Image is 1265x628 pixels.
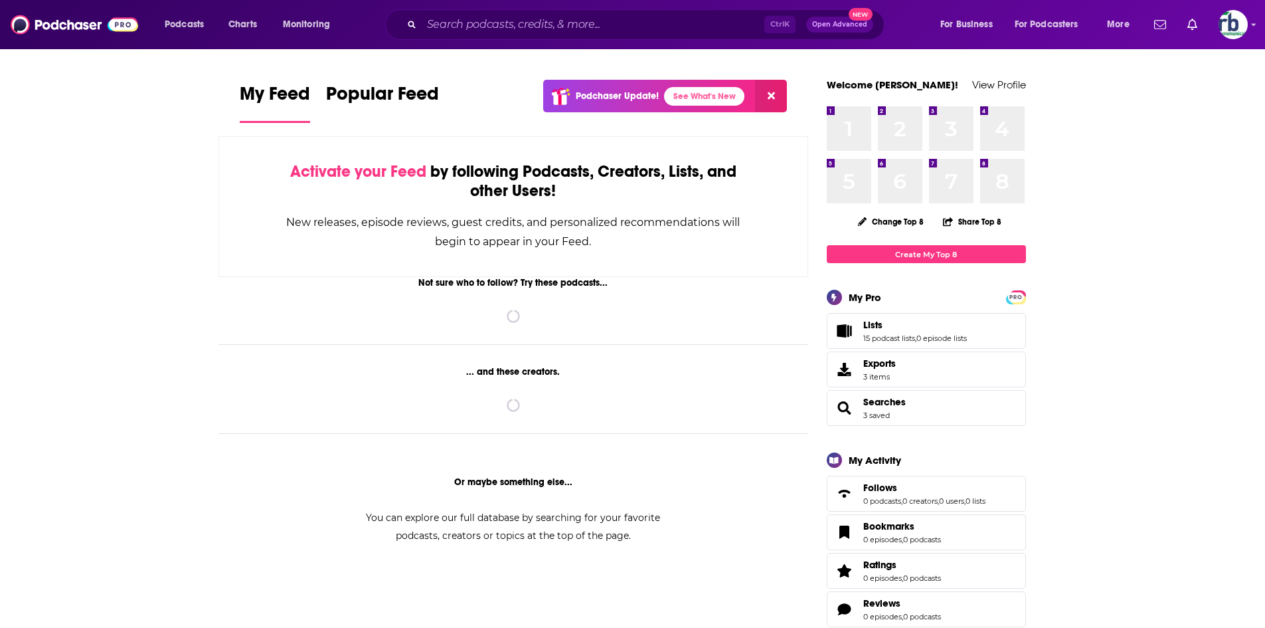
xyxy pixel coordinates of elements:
span: Reviews [863,597,900,609]
input: Search podcasts, credits, & more... [422,14,764,35]
span: , [902,612,903,621]
span: Lists [827,313,1026,349]
div: You can explore our full database by searching for your favorite podcasts, creators or topics at ... [350,509,677,545]
a: Show notifications dropdown [1182,13,1203,36]
span: Follows [827,476,1026,512]
span: Bookmarks [827,514,1026,550]
a: Create My Top 8 [827,245,1026,263]
span: , [902,574,903,583]
span: Monitoring [283,15,330,34]
a: 0 lists [966,496,985,506]
a: 0 episodes [863,612,902,621]
a: Follows [863,482,985,494]
a: Lists [831,322,858,340]
span: Ratings [863,559,896,571]
a: 0 creators [902,496,938,506]
a: 0 episode lists [916,334,967,343]
span: Open Advanced [812,21,867,28]
a: Ratings [831,562,858,580]
span: Bookmarks [863,520,914,532]
div: My Pro [849,291,881,304]
a: Follows [831,484,858,503]
a: Exports [827,352,1026,387]
a: 15 podcast lists [863,334,915,343]
img: Podchaser - Follow, Share and Rate Podcasts [11,12,138,37]
span: Reviews [827,591,1026,627]
span: Exports [863,358,896,369]
div: by following Podcasts, Creators, Lists, and other Users! [286,162,742,201]
a: View Profile [972,78,1026,91]
span: Logged in as johannarb [1219,10,1248,39]
img: User Profile [1219,10,1248,39]
span: Follows [863,482,897,494]
span: , [902,535,903,544]
span: Ctrl K [764,16,796,33]
a: PRO [1008,292,1024,302]
a: Ratings [863,559,941,571]
div: ... and these creators. [218,366,809,377]
span: Charts [228,15,257,34]
span: Podcasts [165,15,204,34]
a: Charts [220,14,265,35]
button: Share Top 8 [942,209,1002,235]
button: open menu [1006,14,1098,35]
a: 0 users [939,496,964,506]
button: Open AdvancedNew [806,17,873,33]
div: Search podcasts, credits, & more... [398,9,897,40]
span: New [849,8,873,21]
button: open menu [1098,14,1146,35]
span: My Feed [240,82,310,113]
span: Activate your Feed [290,161,426,181]
a: Bookmarks [863,520,941,532]
div: Or maybe something else... [218,476,809,488]
a: Popular Feed [326,82,439,123]
a: 0 podcasts [863,496,901,506]
span: , [938,496,939,506]
span: , [901,496,902,506]
a: Bookmarks [831,523,858,542]
span: , [964,496,966,506]
a: Lists [863,319,967,331]
a: 0 episodes [863,535,902,544]
a: Searches [863,396,906,408]
a: Reviews [863,597,941,609]
span: Ratings [827,553,1026,589]
div: New releases, episode reviews, guest credits, and personalized recommendations will begin to appe... [286,213,742,251]
button: Show profile menu [1219,10,1248,39]
span: Lists [863,319,883,331]
a: 3 saved [863,411,890,420]
span: For Business [940,15,993,34]
span: 3 items [863,372,896,381]
a: See What's New [664,87,744,106]
button: open menu [155,14,221,35]
a: 0 podcasts [903,574,941,583]
span: Searches [827,390,1026,426]
a: Searches [831,399,858,417]
div: Not sure who to follow? Try these podcasts... [218,277,809,288]
p: Podchaser Update! [576,90,659,102]
a: 0 episodes [863,574,902,583]
div: My Activity [849,454,901,467]
span: Popular Feed [326,82,439,113]
a: Show notifications dropdown [1149,13,1171,36]
a: 0 podcasts [903,612,941,621]
button: Change Top 8 [850,213,932,230]
span: , [915,334,916,343]
span: Exports [831,360,858,379]
span: More [1107,15,1130,34]
a: Welcome [PERSON_NAME]! [827,78,958,91]
button: open menu [274,14,347,35]
button: open menu [931,14,1009,35]
a: 0 podcasts [903,535,941,544]
span: For Podcasters [1015,15,1078,34]
a: Reviews [831,600,858,619]
a: My Feed [240,82,310,123]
